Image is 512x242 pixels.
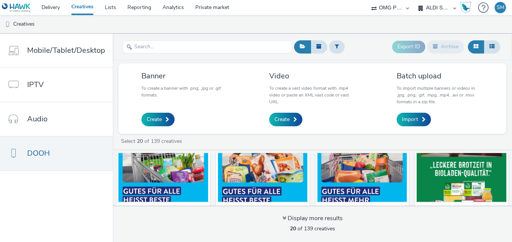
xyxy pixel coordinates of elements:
div: SM [497,2,504,13]
strong: 20 [137,138,143,145]
p: To create a vast video format with .mp4 video or paste an XML vast code or vast URL. [269,85,356,105]
span: Audio [27,113,48,124]
div: Display more results [282,214,343,223]
img: Hawk Academy [460,2,471,14]
a: Create [269,113,302,126]
span: Mobile/Tablet/Desktop [27,45,105,56]
img: undefined Logo [2,3,31,12]
a: Create [141,113,175,126]
h3: Banner [141,71,228,81]
p: To create a banner with .png, .jpg or .gif formats. [141,85,228,98]
button: Archive [427,40,464,53]
span: DOOH [27,148,50,159]
a: Import [397,113,431,126]
span: of 139 creatives [290,225,335,232]
p: To import multiple banners or videos in .jpg, .png, .gif, .mpg, .mp4, .avi or .mov formats in a z... [397,85,483,105]
h3: Video [269,71,356,81]
span: IPTV [27,79,44,90]
img: dooh [4,21,11,28]
img: Aldi Süd_Preis Push Kampagne_JPEG_10 sek_DCLP_010925-280925_280825#KRUGERS visual [317,129,407,202]
h3: Batch upload [397,71,483,81]
span: Create [147,116,162,123]
span: Create [274,116,290,123]
img: Aldi Süd_Preis Push Kampagne_JPEG_10 sek_DCLP_010925-280925_280825#MAX visual [218,129,308,202]
input: Search... [123,40,292,54]
span: Import [402,116,418,123]
a: Select of 139 creatives [120,138,185,145]
button: Table [484,40,500,53]
button: Grid [468,40,484,53]
a: Hawk Academy [460,2,474,14]
strong: 20 [290,225,296,232]
img: ALDI Süd_NNN II Extension_MP4_10 sek_DCLP_210825-300825_210825#WIES#MANN visual [417,129,506,202]
img: Aldi Süd_Preis Push Kampagne_JPEG_10 sek_DCLP_010925-280925_280825#RUTH visual [118,129,208,202]
button: Export ID [392,41,425,53]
